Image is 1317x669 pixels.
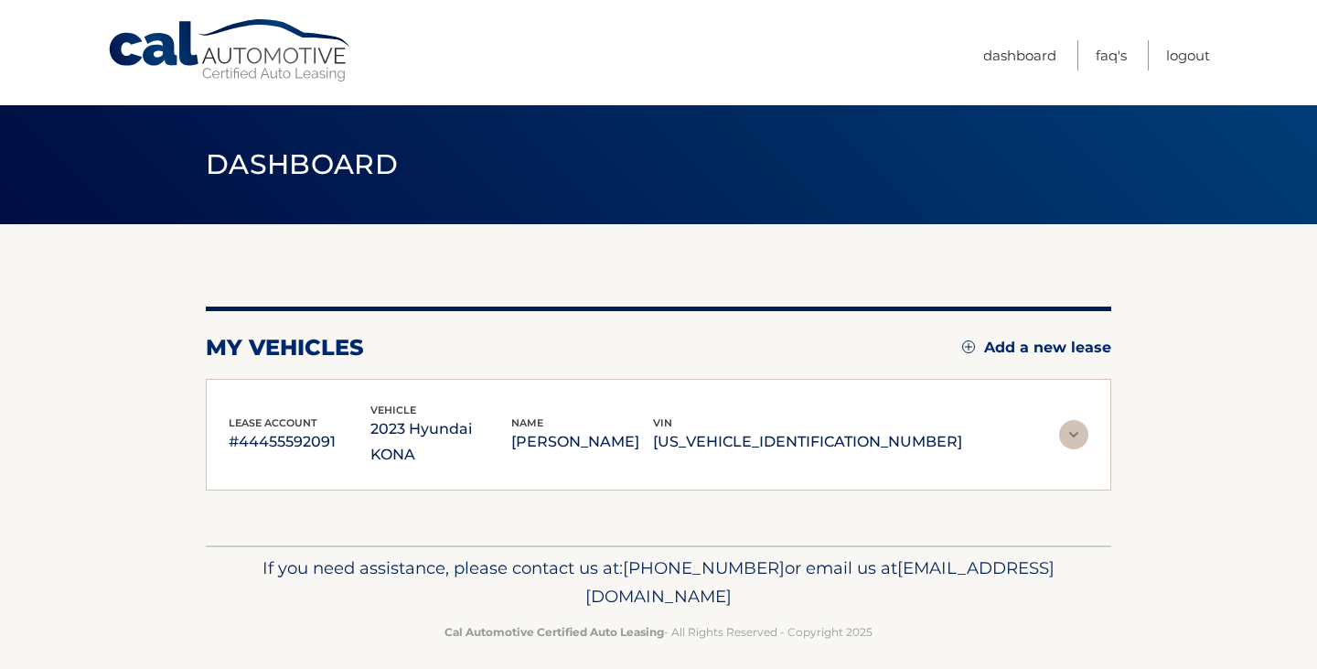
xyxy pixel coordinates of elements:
[511,416,543,429] span: name
[218,622,1099,642] p: - All Rights Reserved - Copyright 2025
[206,334,364,361] h2: my vehicles
[962,340,975,353] img: add.svg
[623,557,785,578] span: [PHONE_NUMBER]
[962,339,1111,357] a: Add a new lease
[229,429,370,455] p: #44455592091
[1059,420,1088,449] img: accordion-rest.svg
[983,40,1056,70] a: Dashboard
[444,625,664,639] strong: Cal Automotive Certified Auto Leasing
[206,147,398,181] span: Dashboard
[1096,40,1127,70] a: FAQ's
[653,429,962,455] p: [US_VEHICLE_IDENTIFICATION_NUMBER]
[653,416,672,429] span: vin
[511,429,653,455] p: [PERSON_NAME]
[218,554,1099,612] p: If you need assistance, please contact us at: or email us at
[370,404,416,416] span: vehicle
[107,18,354,83] a: Cal Automotive
[370,416,512,468] p: 2023 Hyundai KONA
[1166,40,1210,70] a: Logout
[229,416,317,429] span: lease account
